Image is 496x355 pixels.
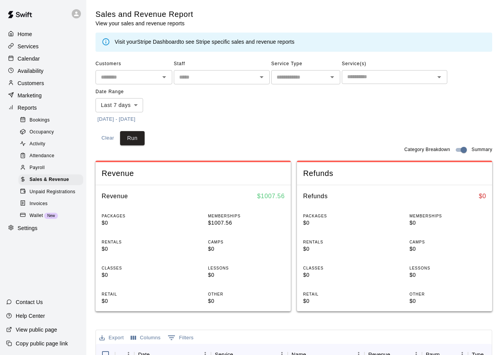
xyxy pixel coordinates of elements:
a: Services [6,41,80,52]
span: Revenue [102,168,285,179]
span: Payroll [30,164,44,172]
span: Service Type [271,58,340,70]
span: Category Breakdown [404,146,450,154]
p: PACKAGES [303,213,380,219]
a: Calendar [6,53,80,64]
span: Staff [174,58,270,70]
button: Select columns [129,332,163,344]
p: $0 [409,219,486,227]
div: WalletNew [18,210,83,221]
p: CAMPS [409,239,486,245]
button: Show filters [166,332,196,344]
a: Attendance [18,150,86,162]
span: Unpaid Registrations [30,188,75,196]
p: PACKAGES [102,213,178,219]
p: Calendar [18,55,40,62]
button: Open [256,72,267,82]
p: Contact Us [16,298,43,306]
p: RETAIL [102,291,178,297]
h6: $ 0 [479,191,486,201]
p: $0 [303,219,380,227]
p: LESSONS [208,265,285,271]
p: $0 [208,271,285,279]
p: Availability [18,67,44,75]
p: RENTALS [102,239,178,245]
a: Customers [6,77,80,89]
span: Wallet [30,212,43,220]
p: Customers [18,79,44,87]
button: Open [327,72,338,82]
div: Occupancy [18,127,83,138]
span: Invoices [30,200,48,208]
span: Date Range [96,86,163,98]
p: OTHER [208,291,285,297]
a: Payroll [18,162,86,174]
h5: Sales and Revenue Report [96,9,193,20]
a: Marketing [6,90,80,101]
button: Run [120,131,145,145]
p: CAMPS [208,239,285,245]
p: $0 [102,245,178,253]
button: [DATE] - [DATE] [96,113,137,125]
span: Activity [30,140,45,148]
p: CLASSES [303,265,380,271]
a: Stripe Dashboard [137,39,180,45]
span: Service(s) [342,58,447,70]
p: $0 [409,297,486,305]
a: Home [6,28,80,40]
button: Export [97,332,126,344]
p: Home [18,30,32,38]
div: Invoices [18,199,83,209]
p: $0 [208,245,285,253]
p: MEMBERSHIPS [208,213,285,219]
p: RETAIL [303,291,380,297]
span: Summary [471,146,492,154]
span: Bookings [30,117,50,124]
span: Occupancy [30,128,54,136]
h6: Refunds [303,191,328,201]
button: Open [159,72,170,82]
p: $1007.56 [208,219,285,227]
div: Bookings [18,115,83,126]
span: Customers [96,58,172,70]
a: Occupancy [18,126,86,138]
div: Unpaid Registrations [18,187,83,197]
a: Availability [6,65,80,77]
a: Reports [6,102,80,113]
h6: Revenue [102,191,128,201]
h6: $ 1007.56 [257,191,285,201]
a: Unpaid Registrations [18,186,86,198]
p: $0 [102,271,178,279]
a: Bookings [18,114,86,126]
div: Activity [18,139,83,150]
p: View public page [16,326,57,334]
span: Sales & Revenue [30,176,69,184]
a: Invoices [18,198,86,210]
a: Settings [6,223,80,234]
div: Last 7 days [96,98,143,112]
a: Activity [18,138,86,150]
span: Attendance [30,152,54,160]
p: $0 [409,271,486,279]
p: $0 [409,245,486,253]
p: $0 [303,271,380,279]
button: Clear [96,131,120,145]
div: Payroll [18,163,83,173]
p: $0 [208,297,285,305]
div: Visit your to see Stripe specific sales and revenue reports [115,38,295,46]
p: Reports [18,104,37,112]
p: Copy public page link [16,340,68,347]
p: Help Center [16,312,45,320]
div: Sales & Revenue [18,174,83,185]
p: Marketing [18,92,42,99]
p: MEMBERSHIPS [409,213,486,219]
p: View your sales and revenue reports [96,20,193,27]
p: CLASSES [102,265,178,271]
